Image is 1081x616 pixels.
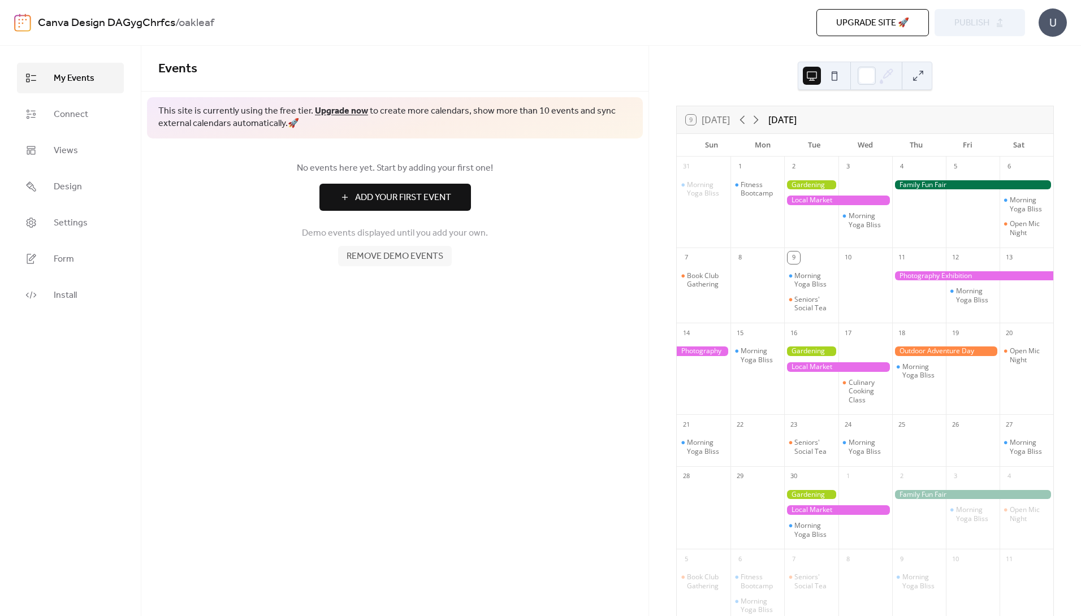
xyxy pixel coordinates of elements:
[842,553,854,565] div: 8
[680,160,693,173] div: 31
[1000,438,1053,456] div: Morning Yoga Bliss
[1010,346,1049,364] div: Open Mic Night
[896,470,908,483] div: 2
[784,196,892,205] div: Local Market
[892,572,946,590] div: Morning Yoga Bliss
[54,72,94,85] span: My Events
[1000,219,1053,237] div: Open Mic Night
[896,160,908,173] div: 4
[949,251,962,264] div: 12
[730,180,784,198] div: Fitness Bootcamp
[896,553,908,565] div: 9
[54,289,77,302] span: Install
[677,572,730,590] div: Book Club Gathering
[17,207,124,238] a: Settings
[902,572,941,590] div: Morning Yoga Bliss
[949,418,962,431] div: 26
[741,180,780,198] div: Fitness Bootcamp
[158,105,632,131] span: This site is currently using the free tier. to create more calendars, show more than 10 events an...
[17,280,124,310] a: Install
[1003,553,1015,565] div: 11
[1010,219,1049,237] div: Open Mic Night
[849,438,888,456] div: Morning Yoga Bliss
[734,251,746,264] div: 8
[1003,470,1015,483] div: 4
[794,438,833,456] div: Seniors' Social Tea
[677,271,730,289] div: Book Club Gathering
[355,191,451,205] span: Add Your First Event
[54,144,78,158] span: Views
[302,227,488,240] span: Demo events displayed until you add your own.
[838,378,892,405] div: Culinary Cooking Class
[734,470,746,483] div: 29
[784,362,892,372] div: Local Market
[1003,418,1015,431] div: 27
[315,102,368,120] a: Upgrade now
[788,553,800,565] div: 7
[158,57,197,81] span: Events
[347,250,443,263] span: Remove demo events
[680,470,693,483] div: 28
[338,246,452,266] button: Remove demo events
[768,113,797,127] div: [DATE]
[946,505,1000,523] div: Morning Yoga Bliss
[849,211,888,229] div: Morning Yoga Bliss
[784,180,838,190] div: Gardening Workshop
[892,490,1053,500] div: Family Fun Fair
[892,346,1000,356] div: Outdoor Adventure Day
[737,134,789,157] div: Mon
[677,346,730,356] div: Photography Exhibition
[788,160,800,173] div: 2
[784,438,838,456] div: Seniors' Social Tea
[842,327,854,339] div: 17
[784,505,892,515] div: Local Market
[687,572,726,590] div: Book Club Gathering
[784,295,838,313] div: Seniors' Social Tea
[158,162,632,175] span: No events here yet. Start by adding your first one!
[838,438,892,456] div: Morning Yoga Bliss
[1010,505,1049,523] div: Open Mic Night
[1003,327,1015,339] div: 20
[1000,346,1053,364] div: Open Mic Night
[788,327,800,339] div: 16
[686,134,737,157] div: Sun
[784,572,838,590] div: Seniors' Social Tea
[175,12,179,34] b: /
[836,16,909,30] span: Upgrade site 🚀
[788,470,800,483] div: 30
[784,346,838,356] div: Gardening Workshop
[842,418,854,431] div: 24
[896,327,908,339] div: 18
[734,327,746,339] div: 15
[838,211,892,229] div: Morning Yoga Bliss
[179,12,214,34] b: oakleaf
[158,184,632,211] a: Add Your First Event
[687,438,726,456] div: Morning Yoga Bliss
[741,572,780,590] div: Fitness Bootcamp
[794,572,833,590] div: Seniors' Social Tea
[730,597,784,614] div: Morning Yoga Bliss
[956,287,995,304] div: Morning Yoga Bliss
[680,418,693,431] div: 21
[942,134,993,157] div: Fri
[784,271,838,289] div: Morning Yoga Bliss
[741,597,780,614] div: Morning Yoga Bliss
[17,135,124,166] a: Views
[54,216,88,230] span: Settings
[677,180,730,198] div: Morning Yoga Bliss
[892,362,946,380] div: Morning Yoga Bliss
[949,327,962,339] div: 19
[794,521,833,539] div: Morning Yoga Bliss
[1003,160,1015,173] div: 6
[680,327,693,339] div: 14
[730,572,784,590] div: Fitness Bootcamp
[17,244,124,274] a: Form
[38,12,175,34] a: Canva Design DAGygChrfcs
[680,251,693,264] div: 7
[896,418,908,431] div: 25
[677,438,730,456] div: Morning Yoga Bliss
[896,251,908,264] div: 11
[17,99,124,129] a: Connect
[949,553,962,565] div: 10
[902,362,941,380] div: Morning Yoga Bliss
